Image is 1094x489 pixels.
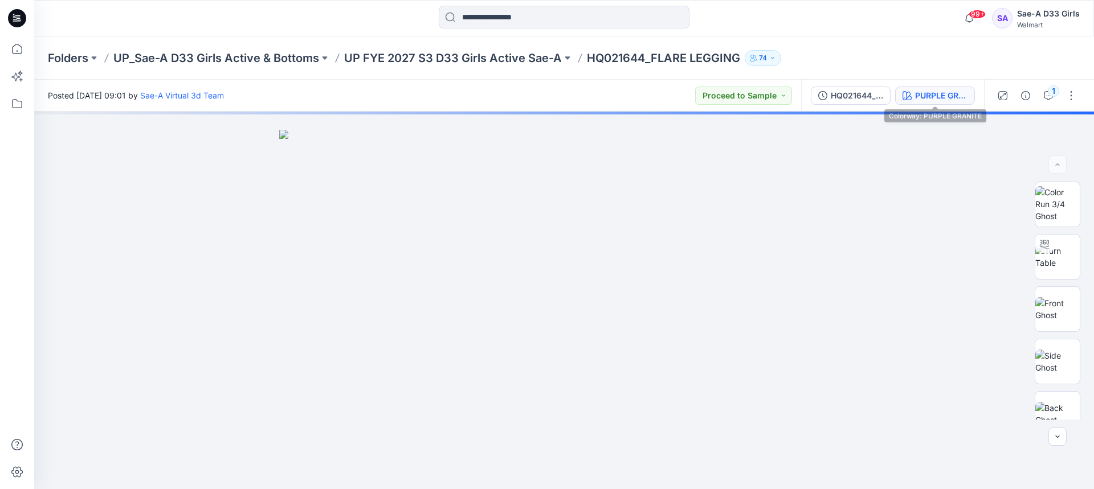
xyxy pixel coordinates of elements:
div: HQ021644_colors [831,89,883,102]
button: Details [1017,87,1035,105]
button: 1 [1039,87,1058,105]
p: HQ021644_FLARE LEGGING [587,50,740,66]
button: HQ021644_colors [811,87,891,105]
span: Posted [DATE] 09:01 by [48,89,224,101]
a: Sae-A Virtual 3d Team [140,91,224,100]
div: PURPLE GRANITE [915,89,968,102]
img: Front Ghost [1035,297,1080,321]
div: Sae-A D33 Girls [1017,7,1080,20]
img: Turn Table [1035,245,1080,269]
a: Folders [48,50,88,66]
div: SA [992,8,1013,28]
button: PURPLE GRANITE [895,87,975,105]
img: Back Ghost [1035,402,1080,426]
p: 74 [759,52,767,64]
div: Walmart [1017,20,1080,29]
a: UP_Sae-A D33 Girls Active & Bottoms [113,50,319,66]
span: 99+ [969,10,986,19]
img: Color Run 3/4 Ghost [1035,186,1080,222]
a: UP FYE 2027 S3 D33 Girls Active Sae-A [344,50,562,66]
div: 1 [1048,85,1059,97]
button: 74 [745,50,781,66]
img: Side Ghost [1035,350,1080,373]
